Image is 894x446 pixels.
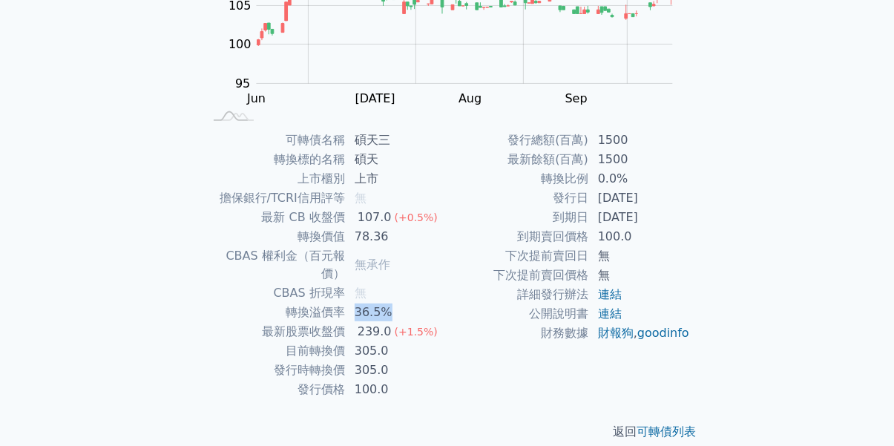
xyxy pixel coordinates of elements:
tspan: Jun [246,91,266,105]
td: 上市 [346,169,447,188]
td: 轉換價值 [204,227,346,246]
td: 78.36 [346,227,447,246]
td: [DATE] [589,208,691,227]
tspan: Aug [458,91,481,105]
td: 下次提前賣回日 [447,246,589,266]
td: 最新 CB 收盤價 [204,208,346,227]
p: 返回 [186,423,709,441]
td: 轉換溢價率 [204,303,346,322]
td: 上市櫃別 [204,169,346,188]
td: 無 [589,266,691,285]
td: 詳細發行辦法 [447,285,589,304]
td: 轉換比例 [447,169,589,188]
tspan: [DATE] [355,91,395,105]
td: 1500 [589,150,691,169]
td: , [589,324,691,343]
td: 可轉債名稱 [204,131,346,150]
td: 公開說明書 [447,304,589,324]
tspan: 100 [229,37,252,51]
td: 發行時轉換價 [204,361,346,380]
a: 連結 [598,306,622,321]
td: 目前轉換價 [204,341,346,361]
td: 100.0 [346,380,447,399]
td: CBAS 折現率 [204,283,346,303]
span: 無承作 [355,258,390,272]
span: (+1.5%) [395,326,438,338]
td: 最新股票收盤價 [204,322,346,341]
td: 最新餘額(百萬) [447,150,589,169]
td: 發行總額(百萬) [447,131,589,150]
a: 可轉債列表 [637,424,697,439]
td: 碩天 [346,150,447,169]
td: 305.0 [346,341,447,361]
td: 305.0 [346,361,447,380]
span: (+0.5%) [395,211,438,223]
td: 36.5% [346,303,447,322]
td: 100.0 [589,227,691,246]
span: 無 [355,286,367,300]
td: 到期賣回價格 [447,227,589,246]
span: 無 [355,191,367,205]
div: 239.0 [355,323,395,341]
a: 連結 [598,287,622,301]
td: 0.0% [589,169,691,188]
a: 財報狗 [598,326,634,340]
td: 下次提前賣回價格 [447,266,589,285]
td: 財務數據 [447,324,589,343]
td: 到期日 [447,208,589,227]
td: 1500 [589,131,691,150]
td: CBAS 權利金（百元報價） [204,246,346,283]
td: [DATE] [589,188,691,208]
td: 發行日 [447,188,589,208]
tspan: Sep [565,91,588,105]
div: 107.0 [355,209,395,226]
td: 轉換標的名稱 [204,150,346,169]
td: 碩天三 [346,131,447,150]
tspan: 95 [235,76,250,91]
td: 擔保銀行/TCRI信用評等 [204,188,346,208]
td: 發行價格 [204,380,346,399]
td: 無 [589,246,691,266]
a: goodinfo [637,326,689,340]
